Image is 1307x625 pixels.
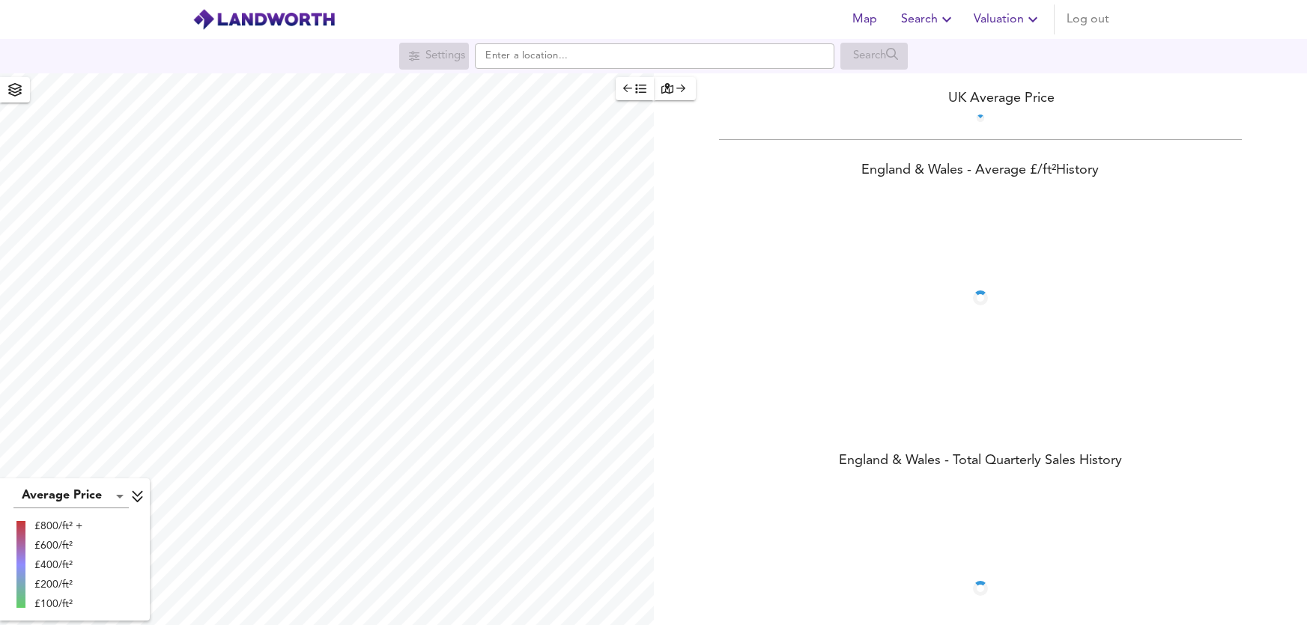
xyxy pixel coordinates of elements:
[895,4,962,34] button: Search
[475,43,834,69] input: Enter a location...
[34,538,82,553] div: £600/ft²
[974,9,1042,30] span: Valuation
[1061,4,1115,34] button: Log out
[399,43,469,70] div: Search for a location first or explore the map
[840,43,909,70] div: Search for a location first or explore the map
[901,9,956,30] span: Search
[968,4,1048,34] button: Valuation
[841,4,889,34] button: Map
[192,8,336,31] img: logo
[34,558,82,573] div: £400/ft²
[34,597,82,612] div: £100/ft²
[13,484,129,508] div: Average Price
[34,577,82,592] div: £200/ft²
[1067,9,1109,30] span: Log out
[34,519,82,534] div: £800/ft² +
[847,9,883,30] span: Map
